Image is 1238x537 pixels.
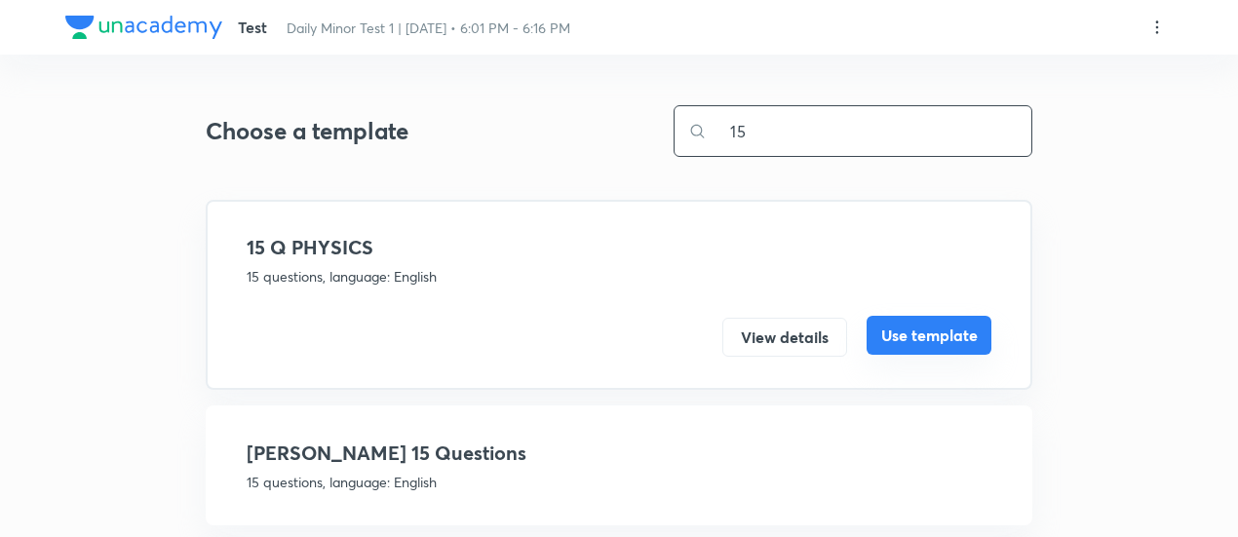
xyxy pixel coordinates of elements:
[247,266,991,287] p: 15 questions, language: English
[247,233,991,262] h4: 15 Q PHYSICS
[238,17,267,37] span: Test
[722,318,847,357] button: View details
[287,19,570,37] span: Daily Minor Test 1 | [DATE] • 6:01 PM - 6:16 PM
[247,472,991,492] p: 15 questions, language: English
[707,106,1031,156] input: Search for templates
[206,117,611,145] h3: Choose a template
[247,439,991,468] h4: [PERSON_NAME] 15 Questions
[867,316,991,355] button: Use template
[65,16,222,39] img: Company Logo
